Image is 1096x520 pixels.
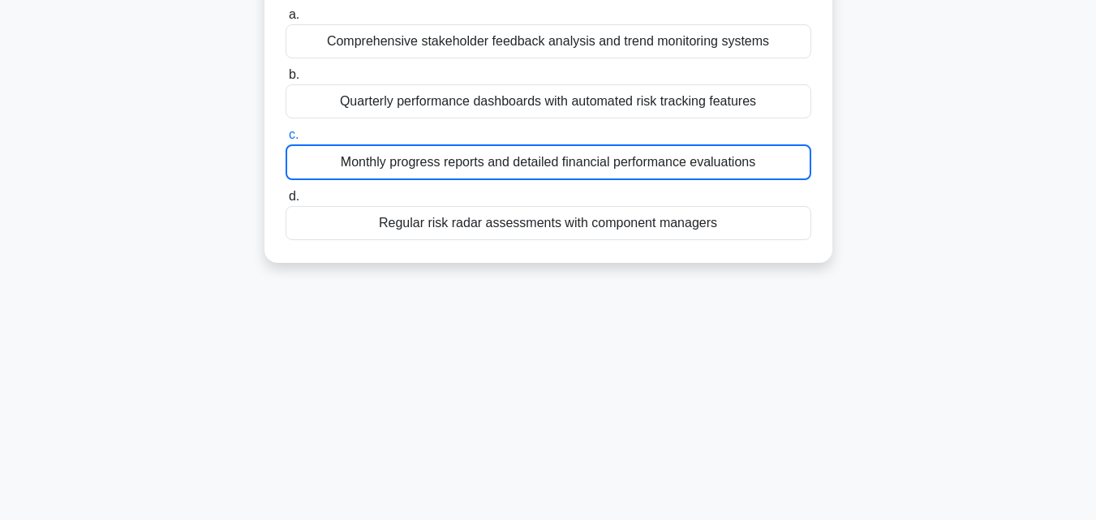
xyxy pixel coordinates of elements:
[289,7,299,21] span: a.
[286,144,811,180] div: Monthly progress reports and detailed financial performance evaluations
[286,206,811,240] div: Regular risk radar assessments with component managers
[289,189,299,203] span: d.
[289,67,299,81] span: b.
[289,127,299,141] span: c.
[286,24,811,58] div: Comprehensive stakeholder feedback analysis and trend monitoring systems
[286,84,811,118] div: Quarterly performance dashboards with automated risk tracking features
